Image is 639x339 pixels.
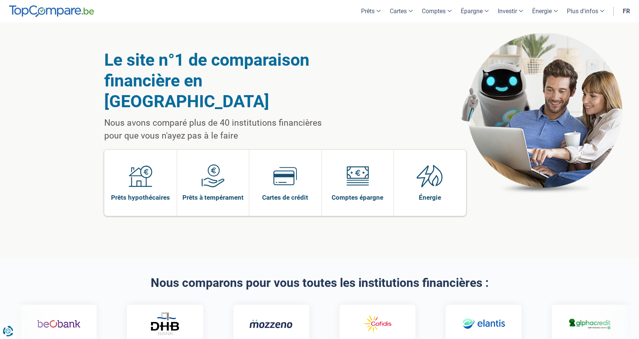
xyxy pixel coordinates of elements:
[458,313,502,335] img: Elantis
[111,193,170,202] span: Prêts hypothécaires
[104,49,341,112] h1: Le site n°1 de comparaison financière en [GEOGRAPHIC_DATA]
[177,150,249,216] a: Prêts à tempérament Prêts à tempérament
[417,164,443,188] img: Énergie
[147,312,177,335] img: DHB Bank
[201,164,225,188] img: Prêts à tempérament
[565,317,608,330] img: Alphacredit
[104,276,535,290] h2: Nous comparons pour vous toutes les institutions financières :
[346,164,369,188] img: Comptes épargne
[182,193,244,202] span: Prêts à tempérament
[273,164,297,188] img: Cartes de crédit
[104,150,177,216] a: Prêts hypothécaires Prêts hypothécaires
[249,150,321,216] a: Cartes de crédit Cartes de crédit
[419,193,441,202] span: Énergie
[332,193,383,202] span: Comptes épargne
[34,313,77,335] img: Beobank
[322,150,394,216] a: Comptes épargne Comptes épargne
[352,313,396,335] img: Cofidis
[262,193,308,202] span: Cartes de crédit
[394,150,466,216] a: Énergie Énergie
[129,164,152,188] img: Prêts hypothécaires
[104,117,341,142] p: Nous avons comparé plus de 40 institutions financières pour que vous n'ayez pas à le faire
[9,5,94,17] img: TopCompare
[246,319,289,328] img: Mozzeno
